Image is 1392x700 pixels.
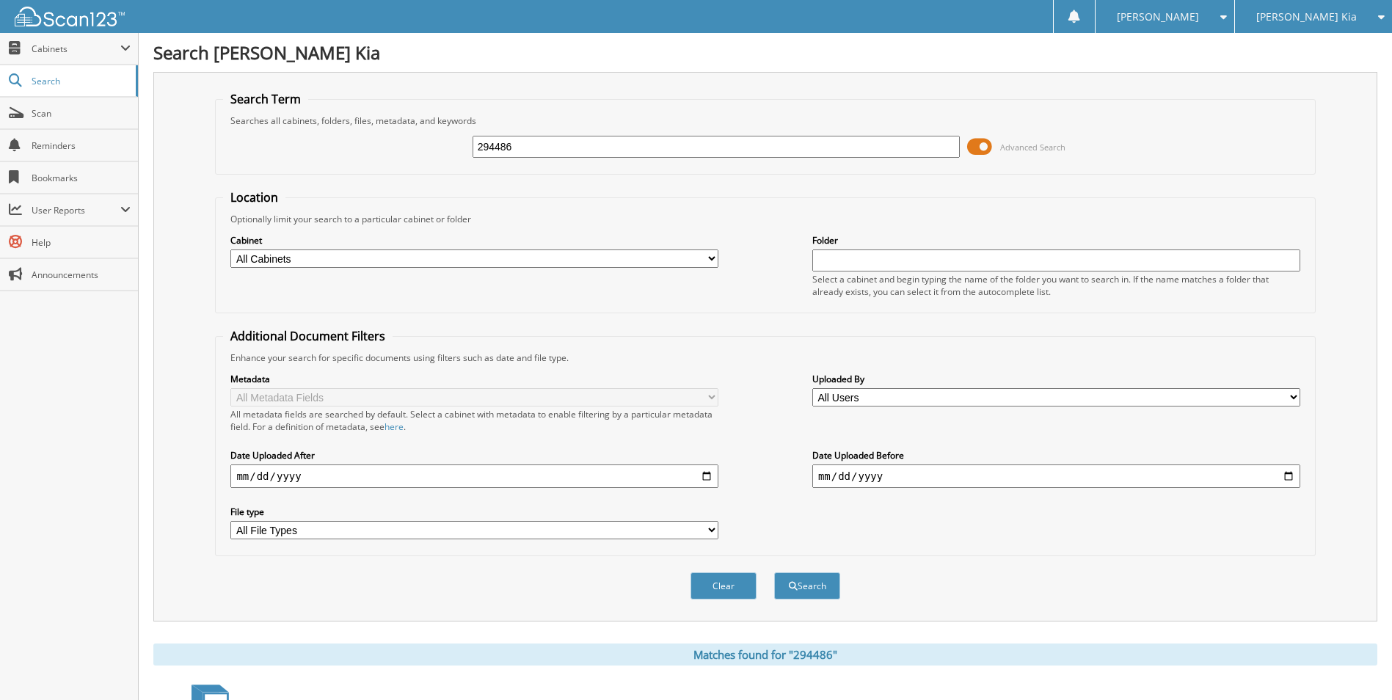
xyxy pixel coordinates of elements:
label: Folder [812,234,1300,247]
div: Select a cabinet and begin typing the name of the folder you want to search in. If the name match... [812,273,1300,298]
label: Uploaded By [812,373,1300,385]
h1: Search [PERSON_NAME] Kia [153,40,1377,65]
button: Clear [690,572,757,599]
div: All metadata fields are searched by default. Select a cabinet with metadata to enable filtering b... [230,408,718,433]
div: Enhance your search for specific documents using filters such as date and file type. [223,351,1307,364]
input: end [812,464,1300,488]
label: Cabinet [230,234,718,247]
span: Cabinets [32,43,120,55]
span: Announcements [32,269,131,281]
button: Search [774,572,840,599]
span: [PERSON_NAME] Kia [1256,12,1357,21]
span: Reminders [32,139,131,152]
label: File type [230,506,718,518]
legend: Search Term [223,91,308,107]
span: Help [32,236,131,249]
label: Date Uploaded Before [812,449,1300,462]
span: Scan [32,107,131,120]
legend: Location [223,189,285,205]
div: Matches found for "294486" [153,644,1377,666]
span: Search [32,75,128,87]
span: User Reports [32,204,120,216]
div: Searches all cabinets, folders, files, metadata, and keywords [223,114,1307,127]
input: start [230,464,718,488]
span: Advanced Search [1000,142,1065,153]
a: here [385,420,404,433]
span: [PERSON_NAME] [1117,12,1199,21]
div: Optionally limit your search to a particular cabinet or folder [223,213,1307,225]
label: Date Uploaded After [230,449,718,462]
span: Bookmarks [32,172,131,184]
img: scan123-logo-white.svg [15,7,125,26]
legend: Additional Document Filters [223,328,393,344]
label: Metadata [230,373,718,385]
